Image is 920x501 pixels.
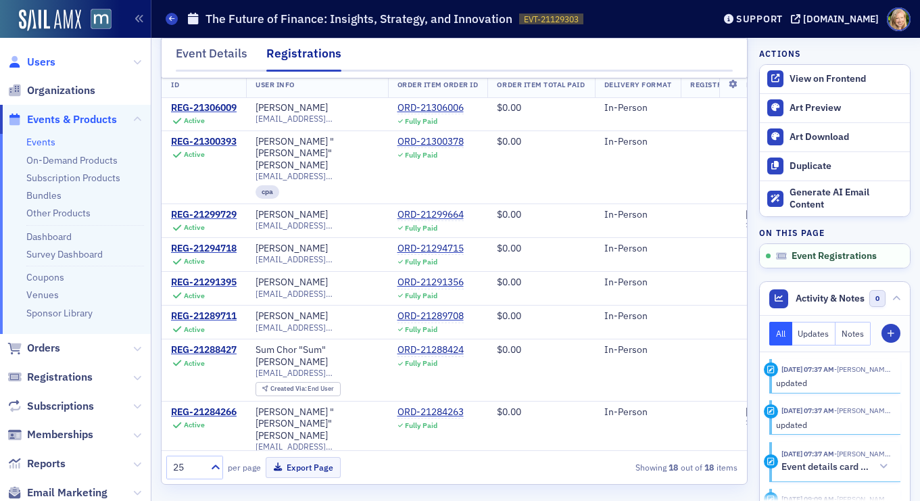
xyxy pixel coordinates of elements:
span: Orders [27,341,60,356]
a: Orders [7,341,60,356]
div: View on Frontend [790,73,903,85]
span: $0.00 [497,406,521,418]
div: Art Download [790,131,903,143]
div: Active [184,116,205,125]
a: REG-21288427 [171,344,237,356]
div: Fully Paid [405,359,437,368]
h5: Event details card updated [781,461,871,473]
a: ORD-21289708 [397,310,464,323]
a: Dashboard [26,231,72,243]
div: [DOMAIN_NAME] [803,13,879,25]
div: In-Person [604,277,672,289]
a: ORD-21306006 [397,102,464,114]
a: Users [7,55,55,70]
div: REG-21284266 [171,406,237,419]
a: View on Frontend [760,65,910,93]
div: End User [270,385,335,393]
span: Order Item Total Paid [497,80,585,89]
a: Events & Products [7,112,117,127]
a: REG-21289711 [171,310,237,323]
div: REG-21300393 [171,136,237,148]
span: $0.00 [497,276,521,288]
a: REG-21294718 [171,243,237,255]
div: Fully Paid [405,291,437,300]
a: [PERSON_NAME] "[PERSON_NAME]" [PERSON_NAME] [256,406,379,442]
a: Email Marketing [7,485,107,500]
a: [PERSON_NAME] [256,277,328,289]
div: Fully Paid [405,151,437,160]
strong: 18 [667,461,681,473]
a: Reports [7,456,66,471]
label: per page [228,461,261,473]
a: ORD-21291356 [397,277,464,289]
div: Registrations [266,45,341,72]
span: $0.00 [497,101,521,114]
div: Fully Paid [405,224,437,233]
span: [EMAIL_ADDRESS][DOMAIN_NAME] [256,114,379,124]
span: [EMAIL_ADDRESS][DOMAIN_NAME] [256,254,379,264]
button: All [769,322,792,345]
span: [EMAIL_ADDRESS][DOMAIN_NAME] [256,289,379,299]
span: ID [171,80,179,89]
a: [PERSON_NAME] [256,310,328,323]
span: Reports [27,456,66,471]
a: Coupons [26,271,64,283]
div: Update [764,362,778,377]
a: Survey Dashboard [26,248,103,260]
div: Update [764,404,778,419]
h4: On this page [759,226,911,239]
span: Event Registrations [792,250,877,262]
div: In-Person [604,243,672,255]
img: SailAMX [19,9,81,31]
span: Events & Products [27,112,117,127]
span: Profile [887,7,911,31]
a: ORD-21288424 [397,344,464,356]
span: [EMAIL_ADDRESS][DOMAIN_NAME] [256,220,379,231]
span: $0.00 [497,310,521,322]
a: Subscription Products [26,172,120,184]
div: In-Person [604,136,672,148]
a: Sum Chor "Sum" [PERSON_NAME] [256,344,379,368]
div: Support [736,13,783,25]
span: [EMAIL_ADDRESS][DOMAIN_NAME] [256,442,379,452]
img: SailAMX [91,9,112,30]
div: Fully Paid [405,421,437,430]
span: Registration Date [690,80,765,89]
div: Active [184,257,205,266]
span: Activity & Notes [796,291,865,306]
a: ORD-21300378 [397,136,464,148]
span: $0.00 [497,208,521,220]
time: 9/8/2025 07:37 AM [781,406,834,415]
a: ORD-21294715 [397,243,464,255]
button: Event details card updated [781,460,891,474]
div: ORD-21284263 [397,406,464,419]
strong: 18 [702,461,717,473]
button: [DOMAIN_NAME] [791,14,883,24]
time: 9/8/2025 07:37 AM [781,364,834,374]
a: REG-21306009 [171,102,237,114]
a: REG-21299729 [171,209,237,221]
a: Memberships [7,427,93,442]
button: Export Page [266,457,341,478]
a: [PERSON_NAME] [256,209,328,221]
div: [PERSON_NAME] "[PERSON_NAME]" [PERSON_NAME] [256,136,379,172]
div: In-Person [604,310,672,323]
a: REG-21291395 [171,277,237,289]
div: Created Via: End User [256,382,341,396]
a: Venues [26,289,59,301]
time: 9/8/2025 07:37 AM [781,449,834,458]
div: Art Preview [790,102,903,114]
a: Art Preview [760,94,910,122]
div: 25 [173,460,203,475]
h4: Actions [759,47,801,59]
